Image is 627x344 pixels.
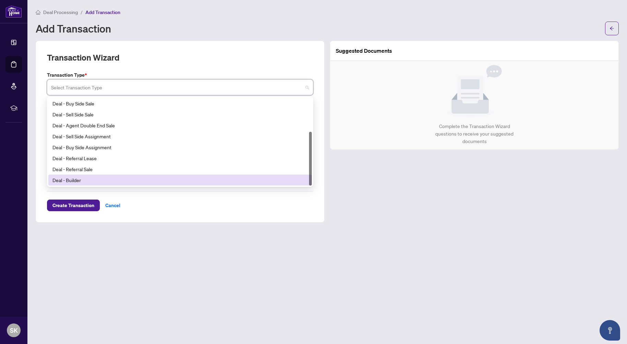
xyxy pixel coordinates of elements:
[100,200,126,211] button: Cancel
[105,200,120,211] span: Cancel
[36,10,40,15] span: home
[610,26,614,31] span: arrow-left
[52,165,308,173] div: Deal - Referral Sale
[52,122,308,129] div: Deal - Agent Double End Sale
[47,200,100,211] button: Create Transaction
[47,52,119,63] h2: Transaction Wizard
[48,175,312,186] div: Deal - Builder
[48,131,312,142] div: Deal - Sell Side Assignment
[428,123,521,145] div: Complete the Transaction Wizard questions to receive your suggested documents
[600,320,620,341] button: Open asap
[336,47,392,55] article: Suggested Documents
[52,111,308,118] div: Deal - Sell Side Sale
[52,100,308,107] div: Deal - Buy Side Sale
[48,120,312,131] div: Deal - Agent Double End Sale
[48,109,312,120] div: Deal - Sell Side Sale
[5,5,22,18] img: logo
[43,9,78,15] span: Deal Processing
[48,98,312,109] div: Deal - Buy Side Sale
[48,164,312,175] div: Deal - Referral Sale
[85,9,120,15] span: Add Transaction
[52,132,308,140] div: Deal - Sell Side Assignment
[47,71,313,79] label: Transaction Type
[81,8,83,16] li: /
[48,142,312,153] div: Deal - Buy Side Assignment
[52,143,308,151] div: Deal - Buy Side Assignment
[52,154,308,162] div: Deal - Referral Lease
[48,153,312,164] div: Deal - Referral Lease
[447,65,502,117] img: Null State Icon
[52,176,308,184] div: Deal - Builder
[52,200,94,211] span: Create Transaction
[10,326,18,335] span: SK
[36,23,111,34] h1: Add Transaction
